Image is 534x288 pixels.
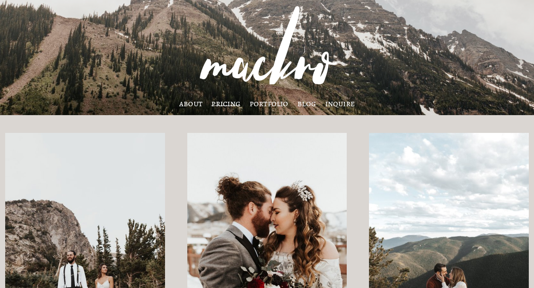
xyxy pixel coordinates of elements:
img: MACKRO PHOTOGRAPHY | Denver Colorado Wedding Photographer [184,0,350,99]
a: blog [297,101,316,107]
a: inquire [325,101,355,107]
a: portfolio [250,101,289,107]
a: pricing [211,101,240,107]
a: about [179,101,202,107]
